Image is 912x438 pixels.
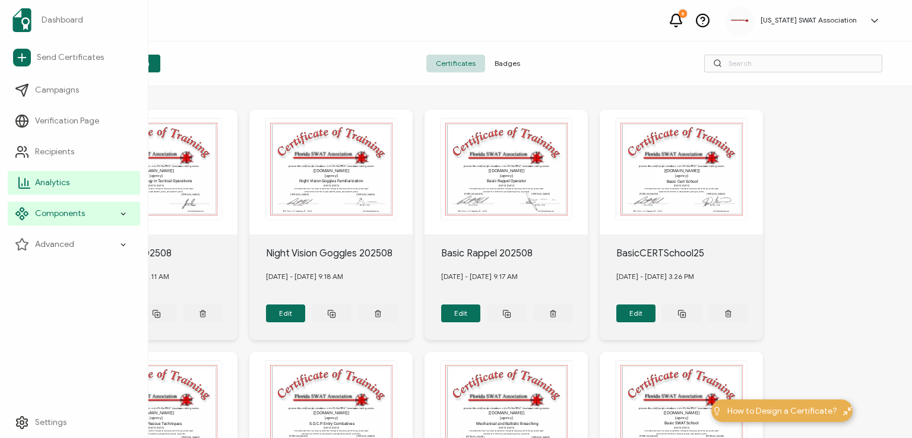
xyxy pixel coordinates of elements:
[266,261,413,293] div: [DATE] - [DATE] 9.18 AM
[266,304,306,322] button: Edit
[35,84,79,96] span: Campaigns
[8,140,140,164] a: Recipients
[8,44,140,71] a: Send Certificates
[8,171,140,195] a: Analytics
[8,78,140,102] a: Campaigns
[35,115,99,127] span: Verification Page
[8,411,140,434] a: Settings
[853,381,912,438] iframe: Chat Widget
[37,52,104,64] span: Send Certificates
[35,177,69,189] span: Analytics
[441,261,588,293] div: [DATE] - [DATE] 9.17 AM
[35,239,74,250] span: Advanced
[35,208,85,220] span: Components
[8,4,140,37] a: Dashboard
[12,8,31,32] img: sertifier-logomark-colored.svg
[616,304,656,322] button: Edit
[91,261,238,293] div: [DATE] - [DATE] 11.11 AM
[35,146,74,158] span: Recipients
[727,405,837,417] span: How to Design a Certificate?
[616,246,764,261] div: BasicCERTSchool25
[91,246,238,261] div: UseofTech202508
[616,261,764,293] div: [DATE] - [DATE] 3.26 PM
[8,109,140,133] a: Verification Page
[679,9,687,18] div: 5
[704,55,882,72] input: Search
[35,417,66,429] span: Settings
[731,19,749,23] img: cdf0a7ff-b99d-4894-bb42-f07ce92642e6.jpg
[426,55,485,72] span: Certificates
[441,304,481,322] button: Edit
[42,14,83,26] span: Dashboard
[485,55,530,72] span: Badges
[441,246,588,261] div: Basic Rappel 202508
[761,16,857,24] h5: [US_STATE] SWAT Association
[266,246,413,261] div: Night Vision Goggles 202508
[843,407,852,415] img: minimize-icon.svg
